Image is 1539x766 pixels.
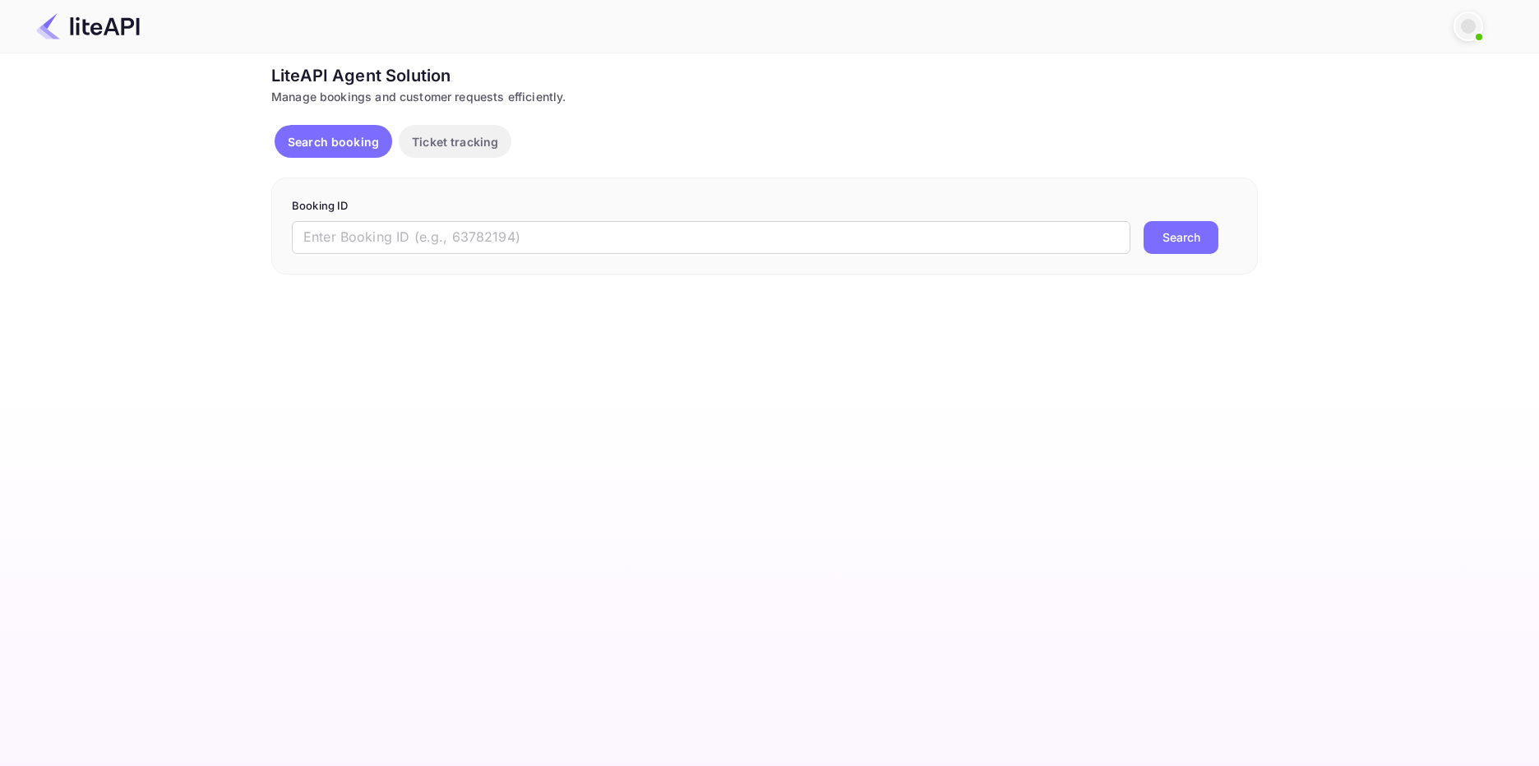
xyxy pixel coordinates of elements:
p: Booking ID [292,198,1237,215]
img: LiteAPI Logo [36,13,140,39]
p: Ticket tracking [412,133,498,150]
input: Enter Booking ID (e.g., 63782194) [292,221,1130,254]
div: LiteAPI Agent Solution [271,63,1258,88]
button: Search [1144,221,1218,254]
p: Search booking [288,133,379,150]
div: Manage bookings and customer requests efficiently. [271,88,1258,105]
